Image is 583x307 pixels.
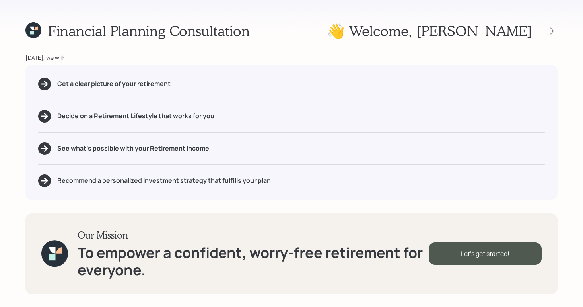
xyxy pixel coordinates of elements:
[48,22,250,39] h1: Financial Planning Consultation
[57,177,271,184] h5: Recommend a personalized investment strategy that fulfills your plan
[327,22,532,39] h1: 👋 Welcome , [PERSON_NAME]
[25,53,558,62] div: [DATE], we will:
[429,242,542,265] div: Let's get started!
[57,145,209,152] h5: See what's possible with your Retirement Income
[78,229,428,241] h3: Our Mission
[57,112,214,120] h5: Decide on a Retirement Lifestyle that works for you
[78,244,428,278] h1: To empower a confident, worry-free retirement for everyone.
[57,80,171,88] h5: Get a clear picture of your retirement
